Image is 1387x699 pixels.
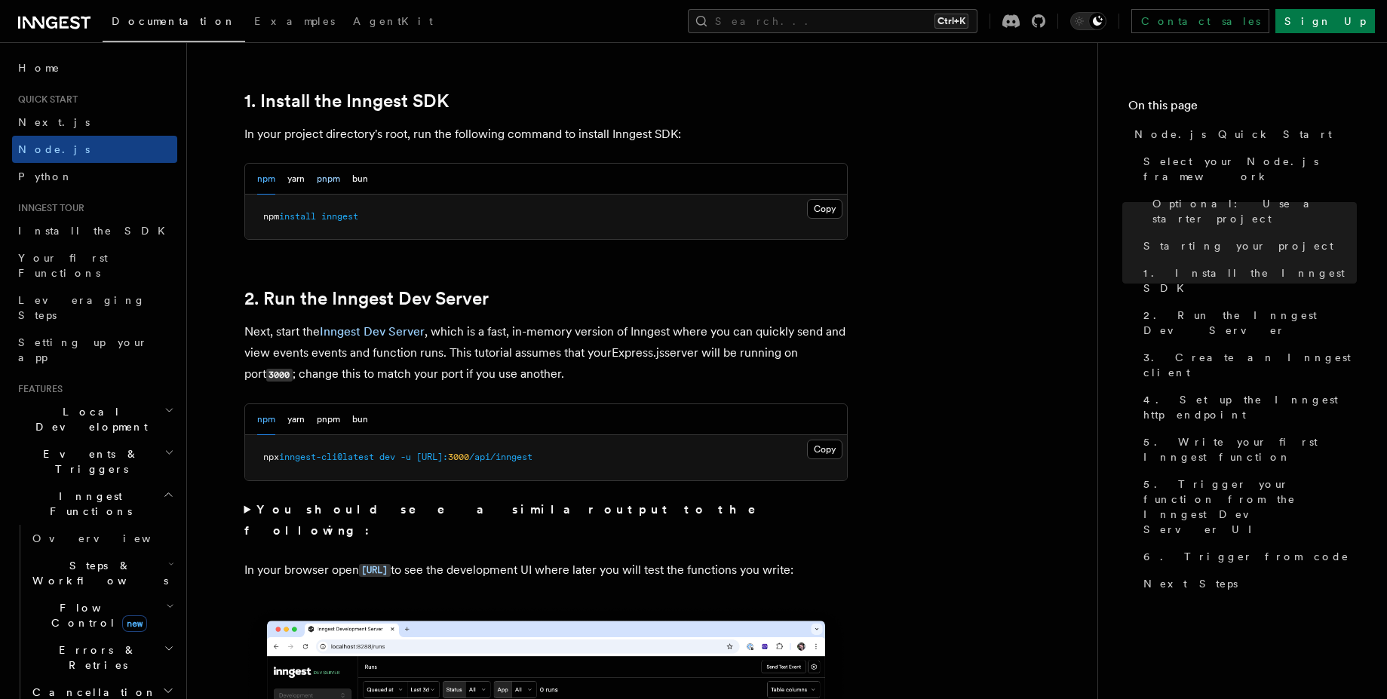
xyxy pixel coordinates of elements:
span: Setting up your app [18,336,148,363]
a: Next.js [12,109,177,136]
button: Events & Triggers [12,440,177,483]
span: Node.js Quick Start [1134,127,1332,142]
a: Node.js Quick Start [1128,121,1357,148]
a: 2. Run the Inngest Dev Server [1137,302,1357,344]
button: bun [352,164,368,195]
button: Local Development [12,398,177,440]
a: Select your Node.js framework [1137,148,1357,190]
p: In your browser open to see the development UI where later you will test the functions you write: [244,560,848,581]
span: Inngest tour [12,202,84,214]
a: Inngest Dev Server [320,324,425,339]
button: yarn [287,404,305,435]
button: pnpm [317,404,340,435]
button: npm [257,164,275,195]
button: Inngest Functions [12,483,177,525]
a: Setting up your app [12,329,177,371]
span: Quick start [12,94,78,106]
span: Node.js [18,143,90,155]
span: Steps & Workflows [26,558,168,588]
span: 1. Install the Inngest SDK [1143,265,1357,296]
a: Sign Up [1275,9,1375,33]
a: AgentKit [344,5,442,41]
a: 6. Trigger from code [1137,543,1357,570]
span: inngest [321,211,358,222]
button: Steps & Workflows [26,552,177,594]
a: Contact sales [1131,9,1269,33]
button: bun [352,404,368,435]
code: 3000 [266,369,293,382]
button: Flow Controlnew [26,594,177,636]
span: dev [379,452,395,462]
span: Overview [32,532,188,544]
span: Home [18,60,60,75]
span: 5. Trigger your function from the Inngest Dev Server UI [1143,477,1357,537]
a: 5. Write your first Inngest function [1137,428,1357,471]
strong: You should see a similar output to the following: [244,502,778,538]
span: inngest-cli@latest [279,452,374,462]
a: Optional: Use a starter project [1146,190,1357,232]
span: Select your Node.js framework [1143,154,1357,184]
span: Examples [254,15,335,27]
span: npx [263,452,279,462]
button: pnpm [317,164,340,195]
span: 4. Set up the Inngest http endpoint [1143,392,1357,422]
summary: You should see a similar output to the following: [244,499,848,541]
a: 3. Create an Inngest client [1137,344,1357,386]
span: Next.js [18,116,90,128]
span: Flow Control [26,600,166,630]
span: Errors & Retries [26,642,164,673]
a: Starting your project [1137,232,1357,259]
a: 2. Run the Inngest Dev Server [244,288,489,309]
a: Documentation [103,5,245,42]
span: Features [12,383,63,395]
a: Leveraging Steps [12,287,177,329]
span: AgentKit [353,15,433,27]
span: Local Development [12,404,164,434]
span: Events & Triggers [12,446,164,477]
span: Your first Functions [18,252,108,279]
button: Search...Ctrl+K [688,9,977,33]
span: [URL]: [416,452,448,462]
span: npm [263,211,279,222]
kbd: Ctrl+K [934,14,968,29]
a: Home [12,54,177,81]
span: 3. Create an Inngest client [1143,350,1357,380]
button: Errors & Retries [26,636,177,679]
a: Overview [26,525,177,552]
span: Leveraging Steps [18,294,146,321]
a: 1. Install the Inngest SDK [244,90,449,112]
span: Documentation [112,15,236,27]
a: Node.js [12,136,177,163]
button: yarn [287,164,305,195]
span: 3000 [448,452,469,462]
a: 5. Trigger your function from the Inngest Dev Server UI [1137,471,1357,543]
span: Next Steps [1143,576,1238,591]
span: Install the SDK [18,225,174,237]
span: -u [400,452,411,462]
span: /api/inngest [469,452,532,462]
span: Starting your project [1143,238,1333,253]
a: Install the SDK [12,217,177,244]
button: Copy [807,440,842,459]
a: 1. Install the Inngest SDK [1137,259,1357,302]
a: Python [12,163,177,190]
span: install [279,211,316,222]
a: Your first Functions [12,244,177,287]
span: 2. Run the Inngest Dev Server [1143,308,1357,338]
button: npm [257,404,275,435]
span: new [122,615,147,632]
h4: On this page [1128,97,1357,121]
span: Optional: Use a starter project [1152,196,1357,226]
a: 4. Set up the Inngest http endpoint [1137,386,1357,428]
button: Copy [807,199,842,219]
span: 5. Write your first Inngest function [1143,434,1357,464]
p: Next, start the , which is a fast, in-memory version of Inngest where you can quickly send and vi... [244,321,848,385]
span: 6. Trigger from code [1143,549,1349,564]
p: In your project directory's root, run the following command to install Inngest SDK: [244,124,848,145]
span: Inngest Functions [12,489,163,519]
a: [URL] [359,563,391,577]
code: [URL] [359,564,391,577]
span: Python [18,170,73,182]
a: Next Steps [1137,570,1357,597]
button: Toggle dark mode [1070,12,1106,30]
